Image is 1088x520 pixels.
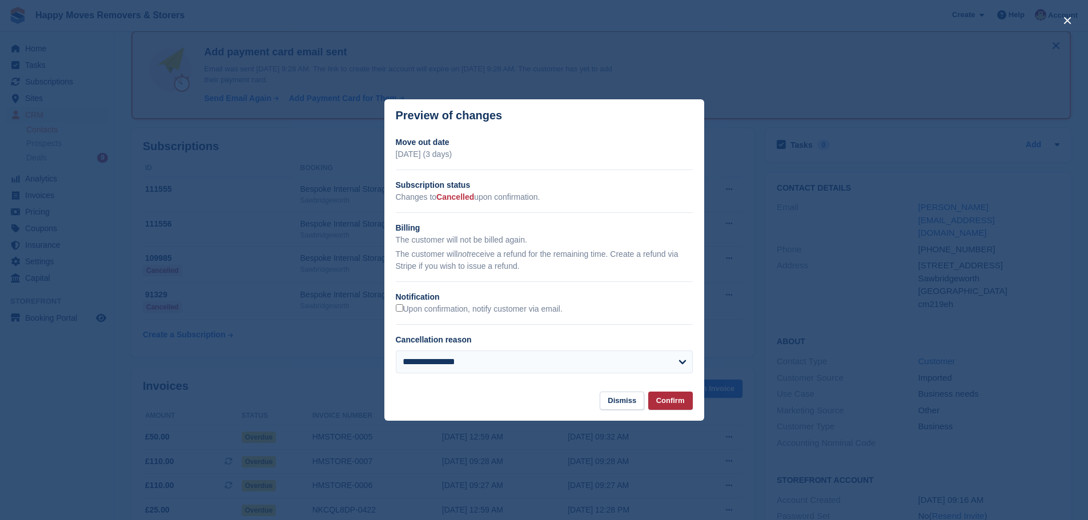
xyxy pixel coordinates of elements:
[396,191,693,203] p: Changes to upon confirmation.
[396,222,693,234] h2: Billing
[396,291,693,303] h2: Notification
[1058,11,1077,30] button: close
[396,179,693,191] h2: Subscription status
[396,335,472,344] label: Cancellation reason
[648,392,693,410] button: Confirm
[396,136,693,148] h2: Move out date
[396,109,503,122] p: Preview of changes
[436,192,474,201] span: Cancelled
[457,249,468,259] em: not
[396,148,693,160] p: [DATE] (3 days)
[396,234,693,246] p: The customer will not be billed again.
[396,304,403,312] input: Upon confirmation, notify customer via email.
[600,392,644,410] button: Dismiss
[396,248,693,272] p: The customer will receive a refund for the remaining time. Create a refund via Stripe if you wish...
[396,304,563,315] label: Upon confirmation, notify customer via email.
